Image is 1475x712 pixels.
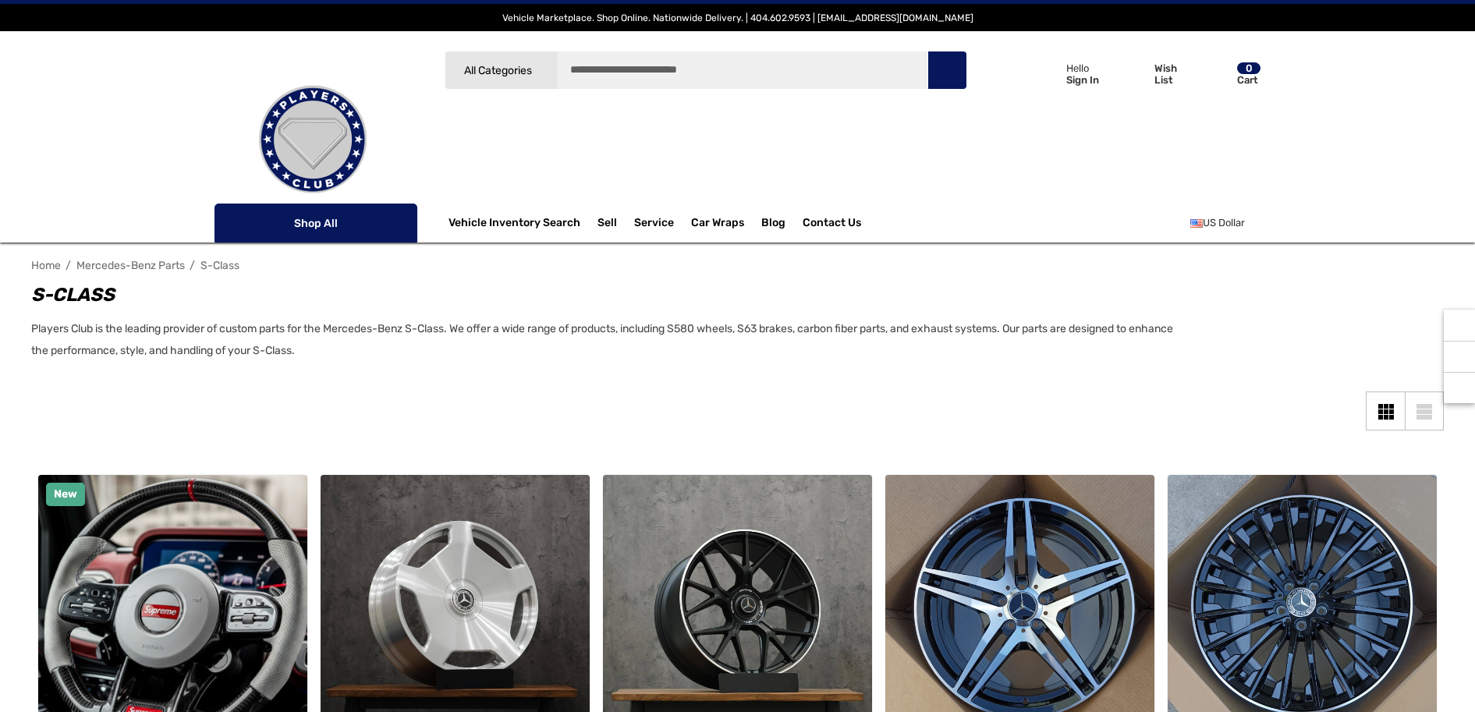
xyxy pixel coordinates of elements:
svg: Social Media [1452,349,1467,364]
a: Car Wraps [691,207,761,239]
svg: Review Your Cart [1204,63,1228,85]
img: Players Club | Cars For Sale [235,62,391,218]
span: All Categories [463,64,531,77]
a: USD [1190,207,1262,239]
a: Contact Us [803,216,861,233]
a: Service [634,216,674,233]
p: Hello [1066,62,1099,74]
a: Sign in [1018,47,1107,101]
h1: S-Class [31,281,1186,309]
p: Shop All [215,204,417,243]
a: Wish List Wish List [1115,47,1197,101]
a: Home [31,259,61,272]
svg: Icon Arrow Down [534,65,546,76]
a: S-Class [200,259,239,272]
nav: Breadcrumb [31,252,1444,279]
span: New [54,487,77,501]
p: Cart [1237,74,1260,86]
a: All Categories Icon Arrow Down Icon Arrow Up [445,51,558,90]
p: Players Club is the leading provider of custom parts for the Mercedes-Benz S-Class. We offer a wi... [31,318,1186,362]
a: List View [1405,391,1444,430]
button: Search [927,51,966,90]
svg: Icon Arrow Down [389,218,400,228]
span: Sell [597,216,617,233]
svg: Top [1444,380,1475,395]
svg: Icon User Account [1036,62,1058,84]
span: Vehicle Marketplace. Shop Online. Nationwide Delivery. | 404.602.9593 | [EMAIL_ADDRESS][DOMAIN_NAME] [502,12,973,23]
svg: Recently Viewed [1452,317,1467,333]
a: Vehicle Inventory Search [449,216,580,233]
p: Sign In [1066,74,1099,86]
a: Mercedes-Benz Parts [76,259,185,272]
a: Cart with 0 items [1197,47,1262,108]
p: 0 [1237,62,1260,74]
a: Grid View [1366,391,1405,430]
a: Blog [761,216,785,233]
a: Sell [597,207,634,239]
svg: Wish List [1122,64,1146,86]
span: Car Wraps [691,216,744,233]
p: Wish List [1154,62,1196,86]
svg: Icon Line [232,214,255,232]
